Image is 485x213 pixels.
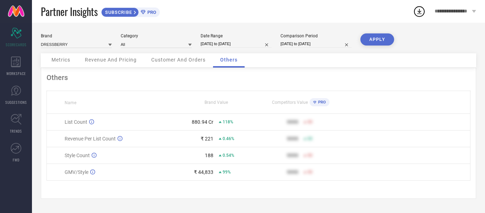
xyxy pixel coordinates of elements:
[413,5,426,18] div: Open download list
[10,128,22,134] span: TRENDS
[6,42,27,47] span: SCORECARDS
[201,40,272,48] input: Select date range
[360,33,394,46] button: APPLY
[65,153,90,158] span: Style Count
[223,170,231,175] span: 99%
[102,10,134,15] span: SUBSCRIBE
[307,136,312,141] span: 50
[287,119,298,125] div: 9999
[13,157,20,163] span: FWD
[121,33,192,38] div: Category
[280,33,352,38] div: Comparison Period
[205,100,228,105] span: Brand Value
[287,153,298,158] div: 9999
[47,73,470,82] div: Others
[223,153,234,158] span: 0.54%
[223,119,233,124] span: 118%
[307,153,312,158] span: 50
[201,33,272,38] div: Date Range
[287,169,298,175] div: 9999
[307,119,312,124] span: 50
[205,153,213,158] div: 188
[201,136,213,142] div: ₹ 221
[223,136,234,141] span: 0.46%
[6,71,26,76] span: WORKSPACE
[272,100,308,105] span: Competitors Value
[41,33,112,38] div: Brand
[151,57,206,63] span: Customer And Orders
[146,10,156,15] span: PRO
[85,57,137,63] span: Revenue And Pricing
[5,100,27,105] span: SUGGESTIONS
[65,119,87,125] span: List Count
[280,40,352,48] input: Select comparison period
[41,4,98,19] span: Partner Insights
[194,169,213,175] div: ₹ 44,833
[287,136,298,142] div: 9999
[220,57,238,63] span: Others
[101,6,160,17] a: SUBSCRIBEPRO
[65,169,88,175] span: GMV/Style
[307,170,312,175] span: 50
[316,100,326,105] span: PRO
[65,100,76,105] span: Name
[65,136,116,142] span: Revenue Per List Count
[51,57,70,63] span: Metrics
[192,119,213,125] div: 880.94 Cr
